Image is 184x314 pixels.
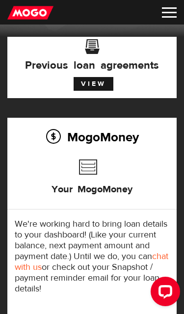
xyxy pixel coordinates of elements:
h3: Your MogoMoney [52,172,132,203]
h3: Previous loan agreements [15,46,169,70]
img: menu-8c7f6768b6b270324deb73bd2f515a8c.svg [162,7,177,18]
p: We're working hard to bring loan details to your dashboard! (Like your current balance, next paym... [15,219,169,294]
iframe: LiveChat chat widget [143,273,184,314]
a: chat with us [15,251,168,273]
img: mogo_logo-11ee424be714fa7cbb0f0f49df9e16ec.png [7,5,53,20]
h2: MogoMoney [15,127,169,147]
a: View [74,77,113,91]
